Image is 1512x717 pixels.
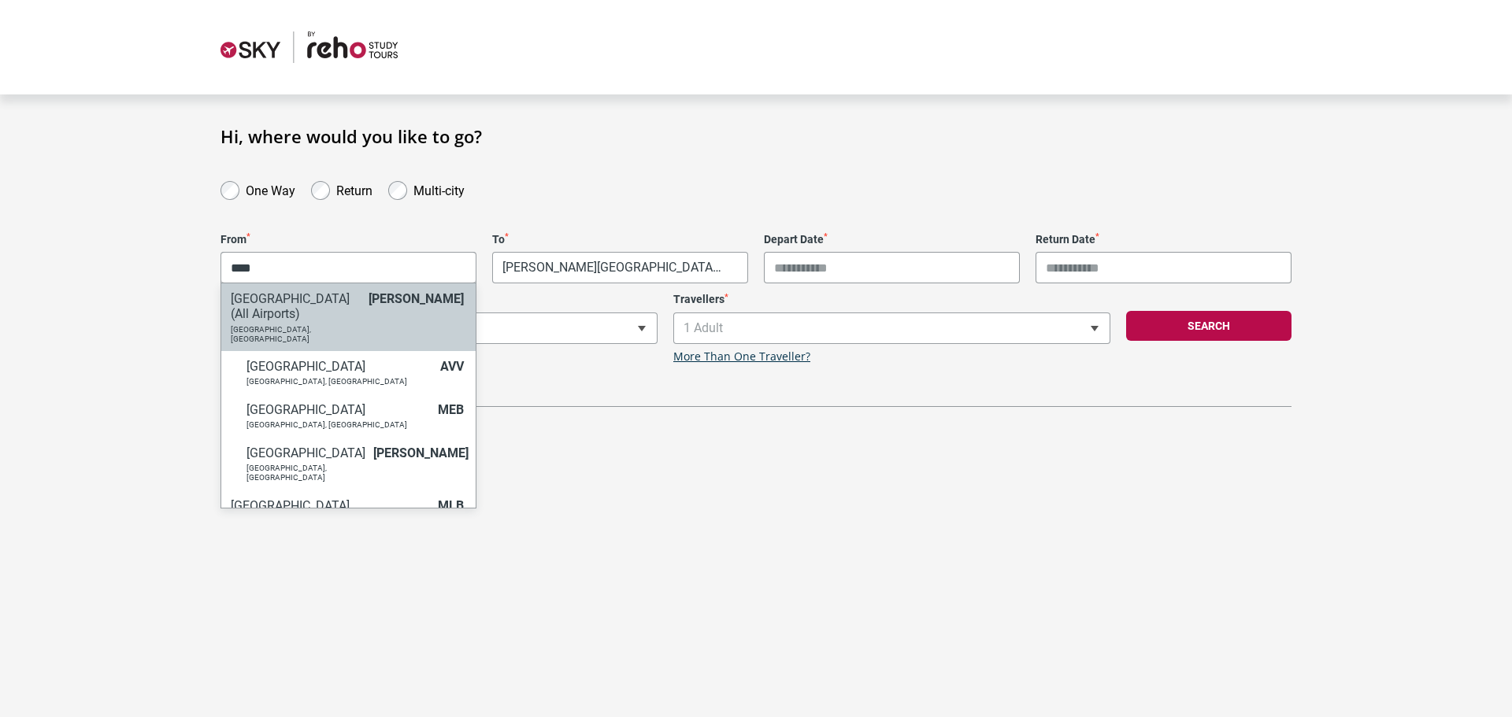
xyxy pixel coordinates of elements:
[246,464,365,482] p: [GEOGRAPHIC_DATA], [GEOGRAPHIC_DATA]
[492,252,748,283] span: Florence, Italy
[369,291,464,306] span: [PERSON_NAME]
[220,233,476,246] label: From
[673,312,1110,344] span: 1 Adult
[493,253,747,283] span: Florence, Italy
[764,233,1020,246] label: Depart Date
[246,377,432,386] p: [GEOGRAPHIC_DATA], [GEOGRAPHIC_DATA]
[336,179,372,198] label: Return
[221,252,476,283] input: Search
[220,126,1291,146] h1: Hi, where would you like to go?
[673,350,810,364] a: More Than One Traveller?
[1126,311,1291,341] button: Search
[413,179,465,198] label: Multi-city
[231,325,361,344] p: [GEOGRAPHIC_DATA], [GEOGRAPHIC_DATA]
[246,359,432,374] h6: [GEOGRAPHIC_DATA]
[246,179,295,198] label: One Way
[231,291,361,321] h6: [GEOGRAPHIC_DATA] (All Airports)
[1036,233,1291,246] label: Return Date
[438,402,464,417] span: MEB
[373,445,469,460] span: [PERSON_NAME]
[231,498,430,513] h6: [GEOGRAPHIC_DATA]
[438,498,464,513] span: MLB
[220,252,476,283] span: City or Airport
[674,313,1110,343] span: 1 Adult
[440,359,464,374] span: AVV
[673,293,1110,306] label: Travellers
[246,445,365,460] h6: [GEOGRAPHIC_DATA]
[246,402,430,417] h6: [GEOGRAPHIC_DATA]
[246,420,430,430] p: [GEOGRAPHIC_DATA], [GEOGRAPHIC_DATA]
[492,233,748,246] label: To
